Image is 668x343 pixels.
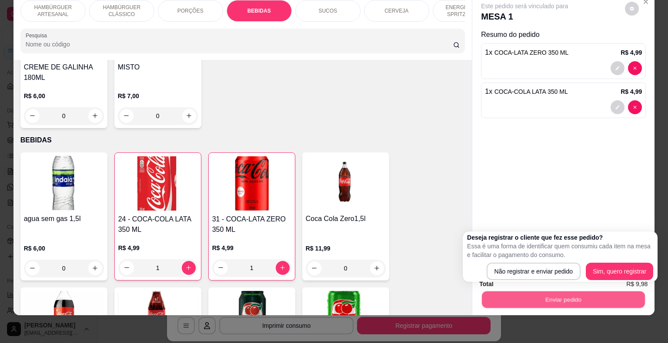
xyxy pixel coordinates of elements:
img: product-image [118,156,197,211]
p: HAMBÚRGUER ARTESANAL [28,4,78,18]
button: increase-product-quantity [370,261,384,275]
p: R$ 6,00 [24,92,104,100]
button: increase-product-quantity [182,261,196,275]
p: ENERGÉTICO E SPRITZ DRINK [440,4,491,18]
button: increase-product-quantity [88,261,102,275]
img: product-image [212,156,291,211]
span: R$ 9,98 [626,279,648,289]
p: Essa é uma forma de identificar quem consumiu cada item na mesa e facilitar o pagamento do consumo. [467,242,653,259]
button: increase-product-quantity [182,109,196,123]
p: MESA 1 [481,10,568,23]
h4: agua sem gas 1,5l [24,214,104,224]
p: Este pedido será vinculado para [481,2,568,10]
h4: Coca Cola Zero1,5l [306,214,386,224]
button: decrease-product-quantity [307,261,321,275]
button: increase-product-quantity [88,109,102,123]
p: HAMBÚRGUER CLÁSSICO [97,4,147,18]
button: Enviar pedido [482,291,645,308]
input: Pesquisa [26,40,453,49]
button: decrease-product-quantity [26,261,40,275]
h4: 24 - COCA-COLA LATA 350 ML [118,214,197,235]
p: 1 x [485,86,568,97]
p: R$ 4,99 [621,48,642,57]
p: Resumo do pedido [481,30,646,40]
button: decrease-product-quantity [628,61,642,75]
button: decrease-product-quantity [628,100,642,114]
h4: 31 - COCA-LATA ZERO 350 ML [212,214,291,235]
p: R$ 11,99 [306,244,386,253]
button: decrease-product-quantity [120,261,134,275]
p: R$ 4,99 [212,244,291,252]
button: increase-product-quantity [276,261,290,275]
button: decrease-product-quantity [625,2,639,16]
button: Não registrar e enviar pedido [487,263,581,280]
p: BEBIDAS [247,7,271,14]
h2: Deseja registrar o cliente que fez esse pedido? [467,233,653,242]
p: BEBIDAS [20,135,465,145]
p: CERVEJA [384,7,408,14]
p: R$ 4,99 [118,244,197,252]
h4: CREME DE GALINHA 180ML [24,62,104,83]
span: COCA-LATA ZERO 350 ML [494,49,569,56]
p: SUCOS [318,7,337,14]
p: PORÇÕES [177,7,204,14]
p: R$ 7,00 [118,92,198,100]
img: product-image [306,156,386,210]
button: decrease-product-quantity [611,61,625,75]
img: product-image [24,156,104,210]
p: R$ 4,99 [621,87,642,96]
p: R$ 6,00 [24,244,104,253]
button: decrease-product-quantity [26,109,40,123]
button: decrease-product-quantity [214,261,228,275]
p: 1 x [485,47,568,58]
button: decrease-product-quantity [120,109,134,123]
label: Pesquisa [26,32,50,39]
span: COCA-COLA LATA 350 ML [494,88,568,95]
h4: MISTO [118,62,198,73]
button: Sim, quero registrar [586,263,653,280]
button: decrease-product-quantity [611,100,625,114]
strong: Total [479,280,493,287]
